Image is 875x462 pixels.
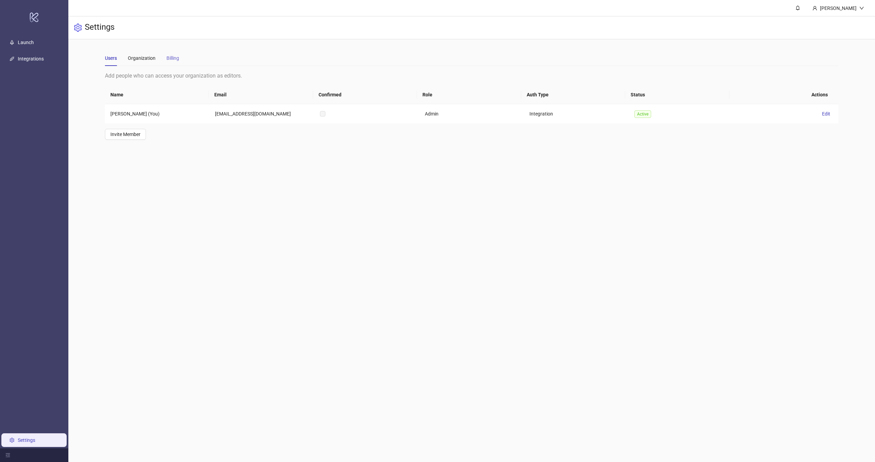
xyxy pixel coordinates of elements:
button: Edit [819,110,833,118]
a: Launch [18,40,34,45]
th: Role [417,85,521,104]
a: Settings [18,437,35,443]
th: Email [209,85,313,104]
th: Name [105,85,209,104]
td: Integration [524,104,629,123]
th: Status [625,85,729,104]
span: down [859,6,864,11]
button: Invite Member [105,129,146,140]
div: Billing [166,54,179,62]
div: Organization [128,54,156,62]
th: Confirmed [313,85,417,104]
span: Active [634,110,651,118]
th: Actions [729,85,833,104]
div: Users [105,54,117,62]
div: Add people who can access your organization as editors. [105,71,838,80]
span: setting [74,24,82,32]
span: Invite Member [110,132,140,137]
span: bell [795,5,800,10]
h3: Settings [85,22,115,33]
div: [PERSON_NAME] [817,4,859,12]
span: Edit [822,111,830,117]
span: user [812,6,817,11]
span: menu-fold [5,453,10,458]
td: [PERSON_NAME] (You) [105,104,210,123]
th: Auth Type [521,85,625,104]
td: [EMAIL_ADDRESS][DOMAIN_NAME] [210,104,314,123]
td: Admin [419,104,524,123]
a: Integrations [18,56,44,62]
